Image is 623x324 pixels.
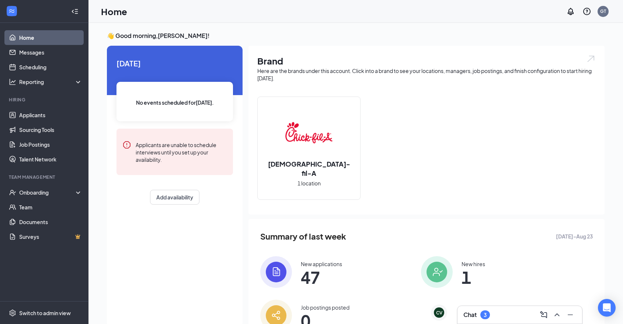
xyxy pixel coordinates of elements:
[19,189,76,196] div: Onboarding
[19,309,71,317] div: Switch to admin view
[136,140,227,163] div: Applicants are unable to schedule interviews until you set up your availability.
[9,78,16,86] svg: Analysis
[297,179,321,187] span: 1 location
[551,309,563,321] button: ChevronUp
[538,309,550,321] button: ComposeMessage
[19,200,82,215] a: Team
[436,310,442,316] div: CV
[8,7,15,15] svg: WorkstreamLogo
[19,152,82,167] a: Talent Network
[9,174,81,180] div: Team Management
[556,232,593,240] span: [DATE] - Aug 23
[564,309,576,321] button: Minimize
[19,229,82,244] a: SurveysCrown
[566,310,575,319] svg: Minimize
[553,310,561,319] svg: ChevronUp
[19,60,82,74] a: Scheduling
[116,58,233,69] span: [DATE]
[258,159,360,178] h2: [DEMOGRAPHIC_DATA]-fil-A
[19,45,82,60] a: Messages
[9,309,16,317] svg: Settings
[301,304,349,311] div: Job postings posted
[600,8,606,14] div: GT
[463,311,477,319] h3: Chat
[107,32,605,40] h3: 👋 Good morning, [PERSON_NAME] !
[19,78,83,86] div: Reporting
[19,122,82,137] a: Sourcing Tools
[539,310,548,319] svg: ComposeMessage
[421,256,453,288] img: icon
[9,97,81,103] div: Hiring
[484,312,487,318] div: 3
[19,30,82,45] a: Home
[19,215,82,229] a: Documents
[586,55,596,63] img: open.6027fd2a22e1237b5b06.svg
[122,140,131,149] svg: Error
[285,109,333,156] img: Chick-fil-A
[462,271,485,284] span: 1
[9,189,16,196] svg: UserCheck
[582,7,591,16] svg: QuestionInfo
[101,5,127,18] h1: Home
[260,256,292,288] img: icon
[260,230,346,243] span: Summary of last week
[566,7,575,16] svg: Notifications
[19,108,82,122] a: Applicants
[598,299,616,317] div: Open Intercom Messenger
[257,55,596,67] h1: Brand
[19,137,82,152] a: Job Postings
[257,67,596,82] div: Here are the brands under this account. Click into a brand to see your locations, managers, job p...
[150,190,199,205] button: Add availability
[462,260,485,268] div: New hires
[71,8,79,15] svg: Collapse
[301,260,342,268] div: New applications
[301,271,342,284] span: 47
[136,98,214,107] span: No events scheduled for [DATE] .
